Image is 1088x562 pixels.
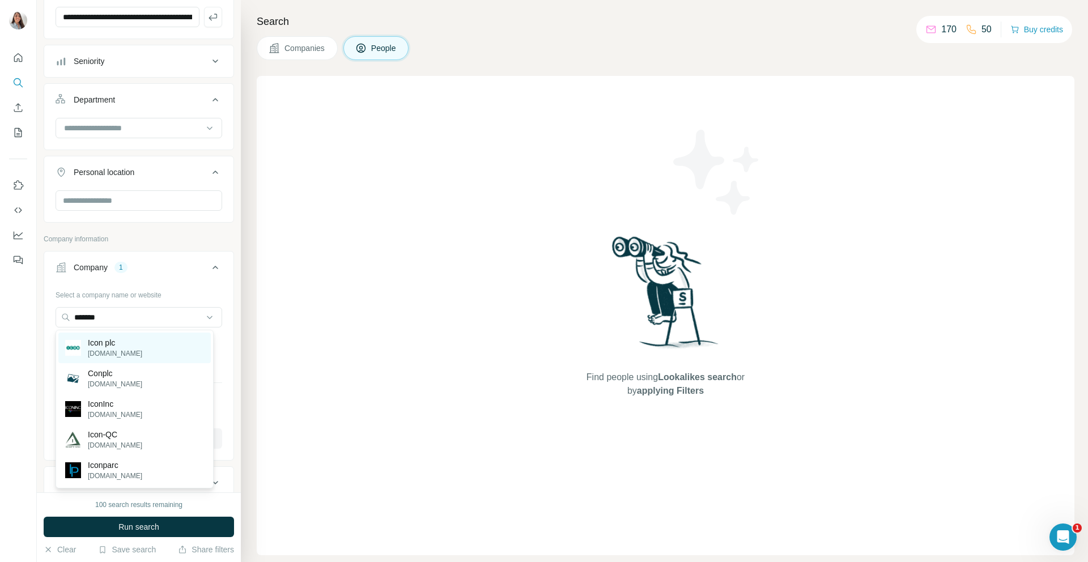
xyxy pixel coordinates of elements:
[88,459,142,471] p: Iconparc
[88,348,142,359] p: [DOMAIN_NAME]
[44,86,233,118] button: Department
[1073,523,1082,533] span: 1
[9,11,27,29] img: Avatar
[65,371,81,386] img: Conplc
[88,368,142,379] p: Conplc
[284,42,326,54] span: Companies
[1010,22,1063,37] button: Buy credits
[95,500,182,510] div: 100 search results remaining
[9,175,27,195] button: Use Surfe on LinkedIn
[88,440,142,450] p: [DOMAIN_NAME]
[666,121,768,223] img: Surfe Illustration - Stars
[9,97,27,118] button: Enrich CSV
[257,14,1074,29] h4: Search
[98,544,156,555] button: Save search
[88,379,142,389] p: [DOMAIN_NAME]
[65,401,81,417] img: IconInc
[9,225,27,245] button: Dashboard
[114,262,127,273] div: 1
[88,471,142,481] p: [DOMAIN_NAME]
[178,544,234,555] button: Share filters
[9,200,27,220] button: Use Surfe API
[637,386,704,395] span: applying Filters
[9,250,27,270] button: Feedback
[44,254,233,286] button: Company1
[88,429,142,440] p: Icon-QC
[56,286,222,300] div: Select a company name or website
[74,56,104,67] div: Seniority
[65,340,81,356] img: Icon plc
[371,42,397,54] span: People
[44,544,76,555] button: Clear
[607,233,725,360] img: Surfe Illustration - Woman searching with binoculars
[44,48,233,75] button: Seniority
[74,262,108,273] div: Company
[44,159,233,190] button: Personal location
[65,432,81,448] img: Icon-QC
[74,94,115,105] div: Department
[118,521,159,533] span: Run search
[9,48,27,68] button: Quick start
[44,234,234,244] p: Company information
[981,23,992,36] p: 50
[88,410,142,420] p: [DOMAIN_NAME]
[88,398,142,410] p: IconInc
[9,73,27,93] button: Search
[1049,523,1077,551] iframe: Intercom live chat
[941,23,957,36] p: 170
[658,372,737,382] span: Lookalikes search
[44,469,233,496] button: Industry
[9,122,27,143] button: My lists
[74,167,134,178] div: Personal location
[44,517,234,537] button: Run search
[65,462,81,478] img: Iconparc
[575,371,756,398] span: Find people using or by
[88,337,142,348] p: Icon plc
